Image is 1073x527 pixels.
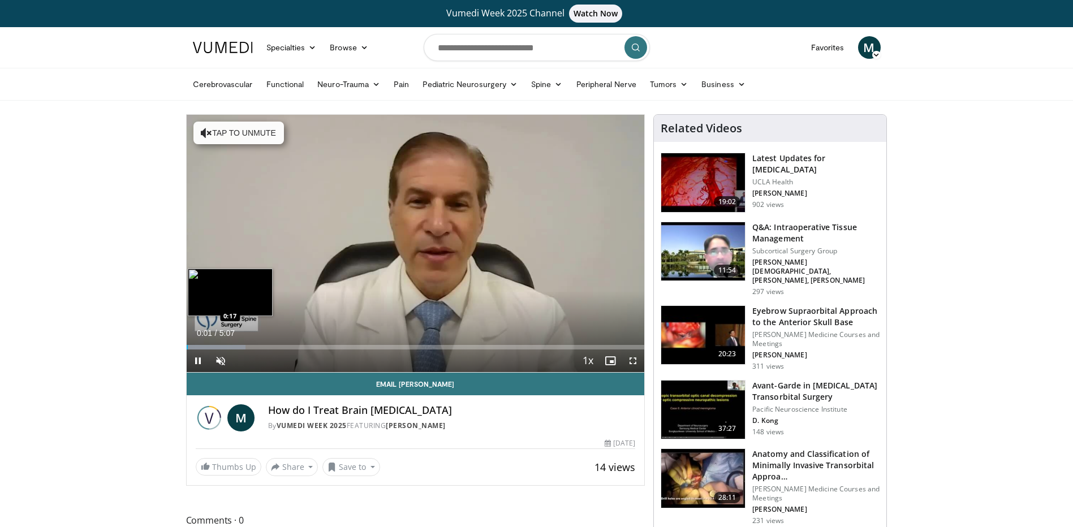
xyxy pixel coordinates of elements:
[752,189,880,198] p: [PERSON_NAME]
[752,305,880,328] h3: Eyebrow Supraorbital Approach to the Anterior Skull Base
[661,448,880,525] a: 28:11 Anatomy and Classification of Minimally Invasive Transorbital Approa… [PERSON_NAME] Medicin...
[752,247,880,256] p: Subcortical Surgery Group
[187,345,645,349] div: Progress Bar
[661,222,745,281] img: c9a86625-f8a3-4926-a8f5-9180bd19ea3d.150x105_q85_crop-smart_upscale.jpg
[219,329,235,338] span: 5:07
[193,42,253,53] img: VuMedi Logo
[752,258,880,285] p: [PERSON_NAME][DEMOGRAPHIC_DATA], [PERSON_NAME], [PERSON_NAME]
[187,373,645,395] a: Email [PERSON_NAME]
[215,329,217,338] span: /
[187,349,209,372] button: Pause
[193,122,284,144] button: Tap to unmute
[277,421,347,430] a: Vumedi Week 2025
[661,381,745,439] img: 8f2427b9-56e9-4c96-a851-5755624c222d.150x105_q85_crop-smart_upscale.jpg
[661,222,880,296] a: 11:54 Q&A: Intraoperative Tissue Management Subcortical Surgery Group [PERSON_NAME][DEMOGRAPHIC_D...
[186,73,260,96] a: Cerebrovascular
[643,73,695,96] a: Tumors
[266,458,318,476] button: Share
[752,485,880,503] p: [PERSON_NAME] Medicine Courses and Meetings
[752,380,880,403] h3: Avant-Garde in [MEDICAL_DATA] Transorbital Surgery
[386,421,446,430] a: [PERSON_NAME]
[322,458,380,476] button: Save to
[227,404,255,431] a: M
[594,460,635,474] span: 14 views
[695,73,752,96] a: Business
[752,448,880,482] h3: Anatomy and Classification of Minimally Invasive Transorbital Approa…
[268,404,636,417] h4: How do I Treat Brain [MEDICAL_DATA]
[752,222,880,244] h3: Q&A: Intraoperative Tissue Management
[752,330,880,348] p: [PERSON_NAME] Medicine Courses and Meetings
[858,36,881,59] a: M
[752,153,880,175] h3: Latest Updates for [MEDICAL_DATA]
[622,349,644,372] button: Fullscreen
[752,362,784,371] p: 311 views
[260,36,324,59] a: Specialties
[714,492,741,503] span: 28:11
[195,5,879,23] a: Vumedi Week 2025 ChannelWatch Now
[752,505,880,514] p: [PERSON_NAME]
[570,73,643,96] a: Peripheral Nerve
[752,287,784,296] p: 297 views
[752,351,880,360] p: [PERSON_NAME]
[260,73,311,96] a: Functional
[209,349,232,372] button: Unmute
[714,196,741,208] span: 19:02
[752,178,880,187] p: UCLA Health
[197,329,212,338] span: 0:01
[605,438,635,448] div: [DATE]
[661,449,745,508] img: 9285e449-2fb7-4b52-bc3c-8220efe7cccc.150x105_q85_crop-smart_upscale.jpg
[661,153,880,213] a: 19:02 Latest Updates for [MEDICAL_DATA] UCLA Health [PERSON_NAME] 902 views
[196,458,261,476] a: Thumbs Up
[661,305,880,371] a: 20:23 Eyebrow Supraorbital Approach to the Anterior Skull Base [PERSON_NAME] Medicine Courses and...
[188,269,273,316] img: image.jpeg
[661,306,745,365] img: aba3aa55-c7c9-4cc8-ae25-e2452f173e58.150x105_q85_crop-smart_upscale.jpg
[323,36,375,59] a: Browse
[661,122,742,135] h4: Related Videos
[424,34,650,61] input: Search topics, interventions
[187,115,645,373] video-js: Video Player
[752,405,880,414] p: Pacific Neuroscience Institute
[524,73,569,96] a: Spine
[714,348,741,360] span: 20:23
[661,153,745,212] img: e16a9237-63c9-4191-a2e3-c8695020fc1f.150x105_q85_crop-smart_upscale.jpg
[714,265,741,276] span: 11:54
[416,73,524,96] a: Pediatric Neurosurgery
[714,423,741,434] span: 37:27
[804,36,851,59] a: Favorites
[268,421,636,431] div: By FEATURING
[752,200,784,209] p: 902 views
[569,5,623,23] span: Watch Now
[661,380,880,440] a: 37:27 Avant-Garde in [MEDICAL_DATA] Transorbital Surgery Pacific Neuroscience Institute D. Kong 1...
[752,427,784,437] p: 148 views
[752,416,880,425] p: D. Kong
[387,73,416,96] a: Pain
[576,349,599,372] button: Playback Rate
[752,516,784,525] p: 231 views
[311,73,387,96] a: Neuro-Trauma
[196,404,223,431] img: Vumedi Week 2025
[599,349,622,372] button: Enable picture-in-picture mode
